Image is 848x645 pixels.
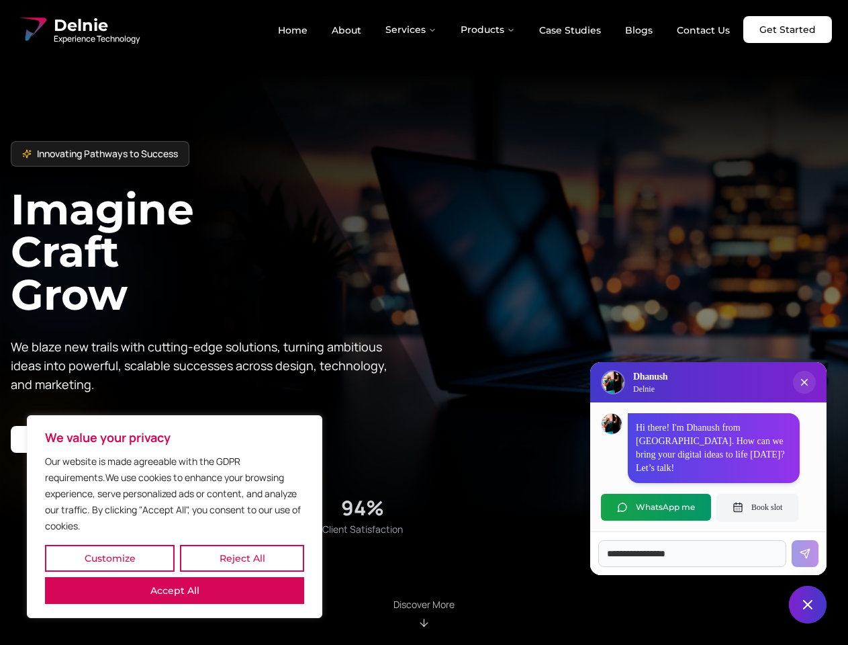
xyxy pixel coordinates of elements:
[528,19,612,42] a: Case Studies
[322,523,403,536] span: Client Satisfaction
[16,13,140,46] a: Delnie Logo Full
[45,454,304,534] p: Our website is made agreeable with the GDPR requirements.We use cookies to enhance your browsing ...
[11,337,397,394] p: We blaze new trails with cutting-edge solutions, turning ambitious ideas into powerful, scalable ...
[45,577,304,604] button: Accept All
[633,384,667,394] p: Delnie
[602,414,622,434] img: Dhanush
[45,429,304,445] p: We value your privacy
[375,16,447,43] button: Services
[180,545,304,572] button: Reject All
[666,19,741,42] a: Contact Us
[793,371,816,394] button: Close chat popup
[267,19,318,42] a: Home
[601,494,711,521] button: WhatsApp me
[393,598,455,629] div: Scroll to About section
[450,16,526,43] button: Products
[602,372,624,393] img: Delnie Logo
[716,494,798,521] button: Book slot
[743,16,832,43] a: Get Started
[321,19,372,42] a: About
[614,19,663,42] a: Blogs
[45,545,175,572] button: Customize
[16,13,48,46] img: Delnie Logo
[341,496,384,520] div: 94%
[37,147,178,161] span: Innovating Pathways to Success
[54,34,140,44] span: Experience Technology
[633,370,667,384] h3: Dhanush
[11,188,424,315] h1: Imagine Craft Grow
[393,598,455,611] p: Discover More
[267,16,741,43] nav: Main
[636,421,792,475] p: Hi there! I'm Dhanush from [GEOGRAPHIC_DATA]. How can we bring your digital ideas to life [DATE]?...
[54,15,140,36] span: Delnie
[789,586,827,623] button: Close chat
[11,426,164,453] a: Start your project with us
